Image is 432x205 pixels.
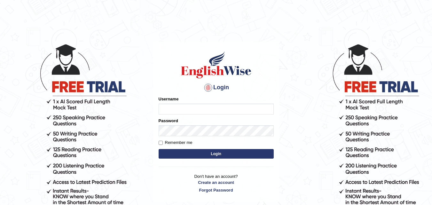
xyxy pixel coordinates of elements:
[159,118,178,124] label: Password
[159,96,179,102] label: Username
[159,139,192,146] label: Remember me
[159,179,274,185] a: Create an account
[159,173,274,193] p: Don't have an account?
[159,141,163,145] input: Remember me
[180,51,253,79] img: Logo of English Wise sign in for intelligent practice with AI
[159,149,274,159] button: Login
[159,83,274,93] h4: Login
[159,187,274,193] a: Forgot Password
